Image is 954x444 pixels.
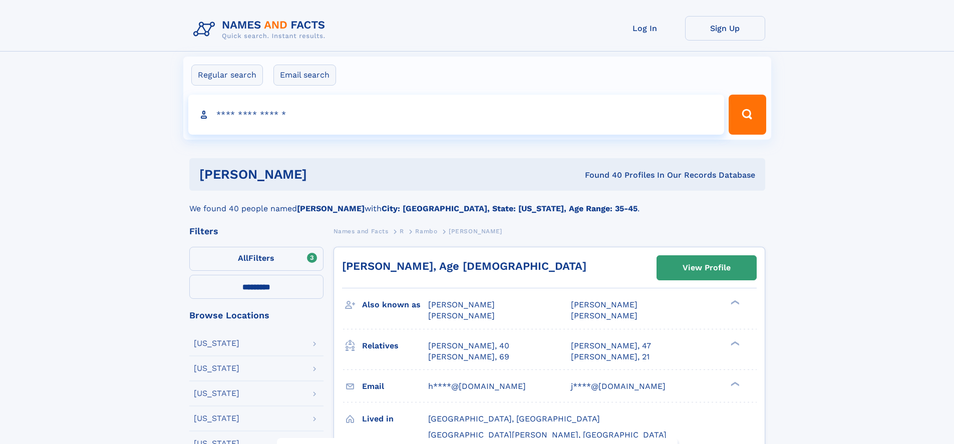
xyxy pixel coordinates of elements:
a: [PERSON_NAME], 40 [428,340,509,351]
a: [PERSON_NAME], 69 [428,351,509,362]
span: [PERSON_NAME] [449,228,502,235]
a: Sign Up [685,16,765,41]
b: City: [GEOGRAPHIC_DATA], State: [US_STATE], Age Range: 35-45 [382,204,638,213]
div: We found 40 people named with . [189,191,765,215]
div: Found 40 Profiles In Our Records Database [446,170,755,181]
span: [PERSON_NAME] [571,300,638,309]
div: ❯ [728,380,740,387]
a: [PERSON_NAME], 47 [571,340,651,351]
h3: Also known as [362,296,428,313]
label: Filters [189,247,324,271]
div: Browse Locations [189,311,324,320]
div: [US_STATE] [194,414,239,422]
span: [GEOGRAPHIC_DATA][PERSON_NAME], [GEOGRAPHIC_DATA] [428,430,667,439]
span: [GEOGRAPHIC_DATA], [GEOGRAPHIC_DATA] [428,414,600,423]
div: ❯ [728,340,740,346]
a: [PERSON_NAME], Age [DEMOGRAPHIC_DATA] [342,260,586,272]
span: [PERSON_NAME] [571,311,638,320]
a: View Profile [657,256,756,280]
div: [US_STATE] [194,339,239,347]
div: Filters [189,227,324,236]
h3: Lived in [362,410,428,427]
span: [PERSON_NAME] [428,300,495,309]
span: All [238,253,248,263]
a: Names and Facts [334,225,389,237]
h3: Email [362,378,428,395]
h3: Relatives [362,337,428,354]
img: Logo Names and Facts [189,16,334,43]
div: ❯ [728,299,740,306]
span: R [400,228,404,235]
a: Rambo [415,225,437,237]
span: Rambo [415,228,437,235]
b: [PERSON_NAME] [297,204,365,213]
div: [US_STATE] [194,364,239,372]
span: [PERSON_NAME] [428,311,495,320]
label: Regular search [191,65,263,86]
a: R [400,225,404,237]
div: [US_STATE] [194,389,239,397]
h1: [PERSON_NAME] [199,168,446,181]
button: Search Button [729,95,766,135]
div: View Profile [683,256,731,279]
input: search input [188,95,725,135]
a: [PERSON_NAME], 21 [571,351,650,362]
label: Email search [273,65,336,86]
a: Log In [605,16,685,41]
